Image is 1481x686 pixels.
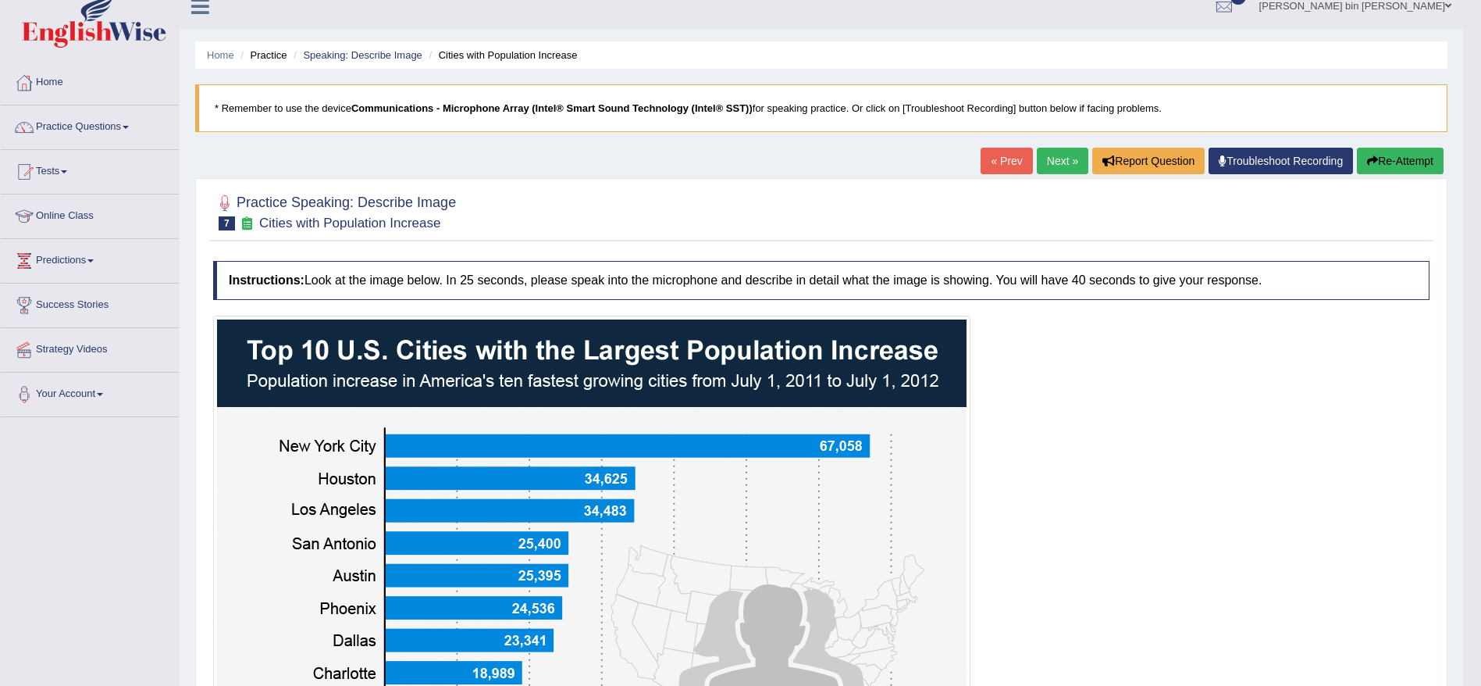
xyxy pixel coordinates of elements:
span: 7 [219,216,235,230]
a: Practice Questions [1,105,179,145]
a: Home [207,49,234,61]
a: Strategy Videos [1,328,179,367]
a: Tests [1,150,179,189]
a: « Prev [981,148,1032,174]
small: Cities with Population Increase [259,216,440,230]
blockquote: * Remember to use the device for speaking practice. Or click on [Troubleshoot Recording] button b... [195,84,1447,132]
a: Troubleshoot Recording [1209,148,1353,174]
h2: Practice Speaking: Describe Image [213,191,456,230]
small: Exam occurring question [239,216,255,231]
b: Instructions: [229,273,304,287]
b: Communications - Microphone Array (Intel® Smart Sound Technology (Intel® SST)) [351,102,753,114]
button: Report Question [1092,148,1205,174]
a: Your Account [1,373,179,412]
a: Predictions [1,239,179,278]
li: Practice [237,48,287,63]
a: Home [1,61,179,100]
a: Next » [1037,148,1088,174]
a: Speaking: Describe Image [303,49,422,61]
a: Online Class [1,195,179,234]
h4: Look at the image below. In 25 seconds, please speak into the microphone and describe in detail w... [213,261,1429,300]
li: Cities with Population Increase [425,48,577,63]
a: Success Stories [1,284,179,323]
button: Re-Attempt [1357,148,1444,174]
